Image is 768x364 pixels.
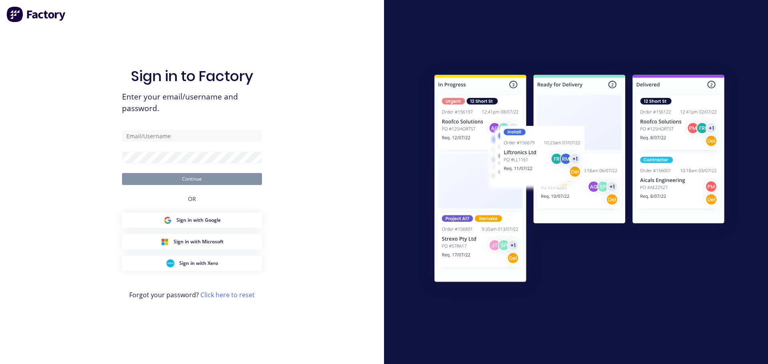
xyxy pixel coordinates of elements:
[174,238,224,245] span: Sign in with Microsoft
[176,217,221,224] span: Sign in with Google
[122,91,262,114] span: Enter your email/username and password.
[122,173,262,185] button: Continue
[161,238,169,246] img: Microsoft Sign in
[166,259,174,267] img: Xero Sign in
[129,290,255,300] span: Forgot your password?
[179,260,218,267] span: Sign in with Xero
[6,6,66,22] img: Factory
[131,68,253,85] h1: Sign in to Factory
[122,234,262,249] button: Microsoft Sign inSign in with Microsoft
[122,130,262,142] input: Email/Username
[164,216,172,224] img: Google Sign in
[188,185,196,213] div: OR
[200,290,255,299] a: Click here to reset
[122,256,262,271] button: Xero Sign inSign in with Xero
[122,213,262,228] button: Google Sign inSign in with Google
[417,59,742,301] img: Sign in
